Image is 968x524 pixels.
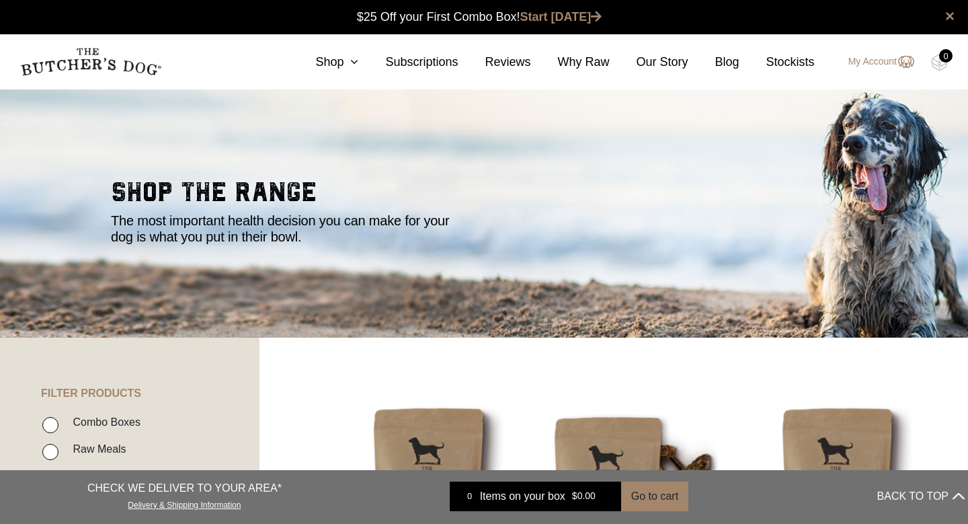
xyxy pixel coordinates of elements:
a: Shop [288,53,358,71]
p: The most important health decision you can make for your dog is what you put in their bowl. [111,213,467,245]
label: Combo Boxes [66,413,140,431]
a: close [945,8,955,24]
div: 0 [939,49,953,63]
a: Stockists [739,53,815,71]
a: Subscriptions [358,53,458,71]
label: Treats [66,467,104,485]
a: My Account [835,54,914,70]
button: Go to cart [621,482,688,511]
a: 0 Items on your box $0.00 [450,482,621,511]
h2: shop the range [111,179,857,213]
div: 0 [460,490,480,503]
p: CHECK WE DELIVER TO YOUR AREA* [87,480,282,496]
span: Items on your box [480,488,565,504]
label: Raw Meals [66,440,126,458]
a: Reviews [458,53,530,71]
span: $ [572,491,577,502]
img: TBD_Cart-Empty.png [931,54,948,71]
a: Blog [688,53,739,71]
a: Why Raw [531,53,610,71]
a: Delivery & Shipping Information [128,497,241,510]
bdi: 0.00 [572,491,596,502]
button: BACK TO TOP [877,480,965,513]
a: Our Story [610,53,688,71]
a: Start [DATE] [520,10,602,24]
